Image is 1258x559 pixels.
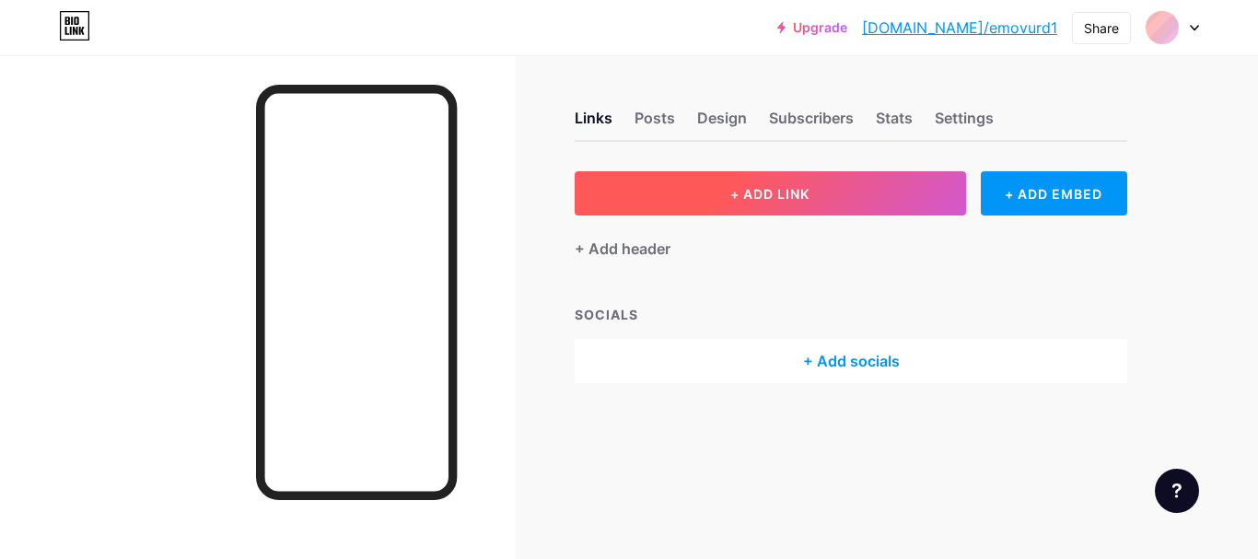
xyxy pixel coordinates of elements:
div: Settings [935,107,994,140]
div: Design [697,107,747,140]
div: Stats [876,107,913,140]
div: + Add socials [575,339,1127,383]
div: Links [575,107,612,140]
div: SOCIALS [575,305,1127,324]
div: + Add header [575,238,670,260]
button: + ADD LINK [575,171,966,215]
div: Posts [635,107,675,140]
a: [DOMAIN_NAME]/emovurd1 [862,17,1057,39]
div: + ADD EMBED [981,171,1127,215]
span: + ADD LINK [730,186,810,202]
a: Upgrade [777,20,847,35]
div: Share [1084,18,1119,38]
div: Subscribers [769,107,854,140]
